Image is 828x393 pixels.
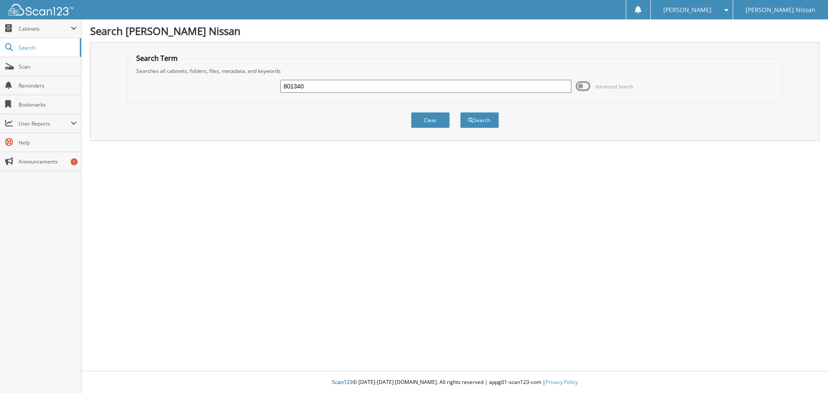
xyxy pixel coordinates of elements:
button: Search [460,112,499,128]
iframe: Chat Widget [785,352,828,393]
span: Cabinets [19,25,71,32]
div: © [DATE]-[DATE] [DOMAIN_NAME]. All rights reserved | appg01-scan123-com | [82,372,828,393]
button: Clear [411,112,450,128]
span: Announcements [19,158,77,165]
span: [PERSON_NAME] Nissan [746,7,815,13]
span: User Reports [19,120,71,127]
img: scan123-logo-white.svg [9,4,73,16]
div: 1 [71,158,78,165]
span: Reminders [19,82,77,89]
span: Advanced Search [595,83,634,90]
h1: Search [PERSON_NAME] Nissan [90,24,819,38]
legend: Search Term [132,53,182,63]
span: Help [19,139,77,146]
span: [PERSON_NAME] [663,7,712,13]
div: Searches all cabinets, folders, files, metadata, and keywords [132,67,778,75]
span: Scan [19,63,77,70]
a: Privacy Policy [546,378,578,386]
span: Search [19,44,75,51]
span: Scan123 [332,378,353,386]
span: Bookmarks [19,101,77,108]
